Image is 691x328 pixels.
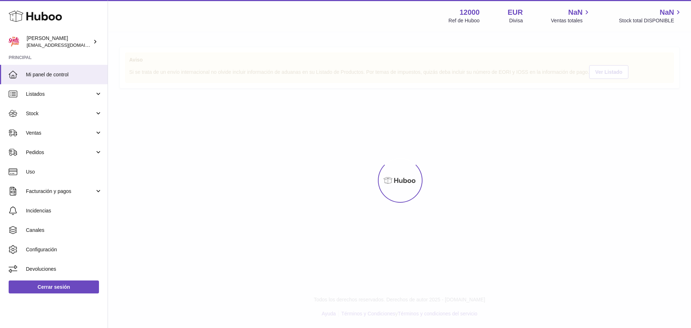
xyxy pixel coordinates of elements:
span: [EMAIL_ADDRESS][DOMAIN_NAME] [27,42,106,48]
span: NaN [660,8,674,17]
a: NaN Ventas totales [551,8,591,24]
span: NaN [568,8,583,17]
span: Mi panel de control [26,71,102,78]
div: Divisa [509,17,523,24]
span: Listados [26,91,95,98]
strong: 12000 [460,8,480,17]
a: Cerrar sesión [9,280,99,293]
div: Ref de Huboo [448,17,479,24]
span: Stock [26,110,95,117]
div: [PERSON_NAME] [27,35,91,49]
strong: EUR [508,8,523,17]
span: Stock total DISPONIBLE [619,17,682,24]
span: Incidencias [26,207,102,214]
span: Canales [26,227,102,234]
span: Facturación y pagos [26,188,95,195]
span: Devoluciones [26,266,102,273]
span: Ventas totales [551,17,591,24]
span: Ventas [26,130,95,136]
a: NaN Stock total DISPONIBLE [619,8,682,24]
img: internalAdmin-12000@internal.huboo.com [9,36,19,47]
span: Uso [26,169,102,175]
span: Pedidos [26,149,95,156]
span: Configuración [26,246,102,253]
